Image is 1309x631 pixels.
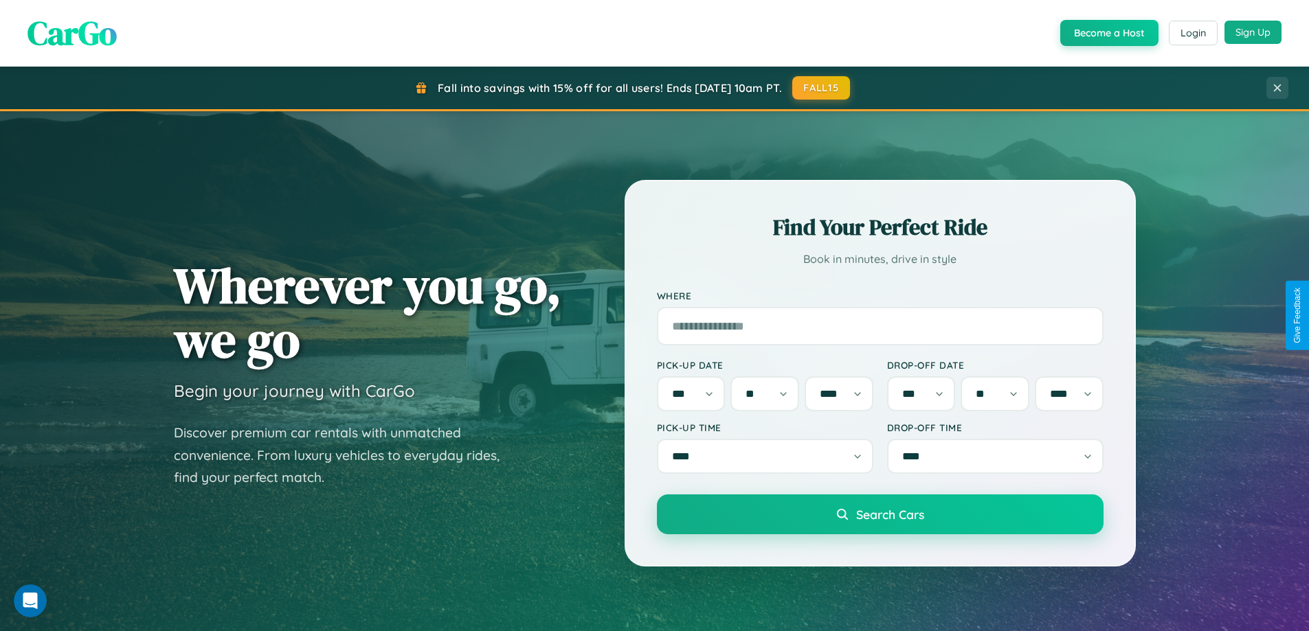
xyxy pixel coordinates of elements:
h2: Find Your Perfect Ride [657,212,1104,242]
span: Fall into savings with 15% off for all users! Ends [DATE] 10am PT. [438,81,782,95]
label: Drop-off Time [887,422,1104,433]
button: Login [1169,21,1218,45]
span: CarGo [27,10,117,56]
div: Give Feedback [1293,288,1302,343]
button: Become a Host [1060,20,1159,46]
button: FALL15 [792,76,850,100]
iframe: Intercom live chat [14,584,47,617]
button: Sign Up [1224,21,1282,44]
label: Where [657,290,1104,301]
label: Pick-up Time [657,422,873,433]
span: Search Cars [856,507,924,522]
button: Search Cars [657,494,1104,534]
label: Drop-off Date [887,359,1104,371]
p: Discover premium car rentals with unmatched convenience. From luxury vehicles to everyday rides, ... [174,422,517,489]
p: Book in minutes, drive in style [657,249,1104,269]
label: Pick-up Date [657,359,873,371]
h3: Begin your journey with CarGo [174,380,415,401]
h1: Wherever you go, we go [174,258,561,367]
